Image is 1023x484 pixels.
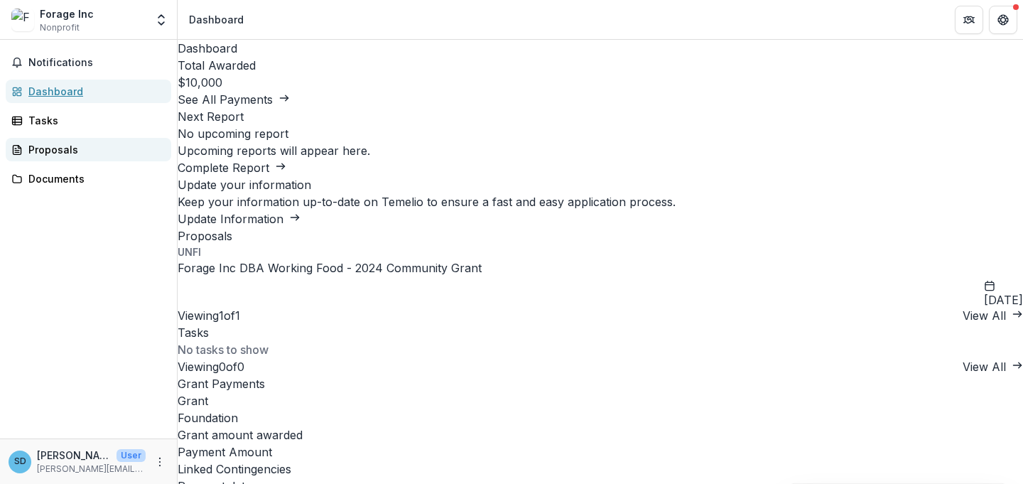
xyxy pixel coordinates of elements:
p: Viewing 1 of 1 [178,307,240,324]
h2: Next Report [178,108,1023,125]
div: Grant [178,392,1023,409]
a: Complete Report [178,161,286,175]
h3: No upcoming report [178,125,1023,142]
a: Proposals [6,138,171,161]
h2: Grant Payments [178,375,1023,392]
h2: Total Awarded [178,57,1023,74]
p: User [117,449,146,462]
p: UNFI [178,244,1023,259]
a: Update Information [178,212,301,226]
button: More [151,453,168,470]
button: See All Payments [178,91,290,108]
div: Payment Amount [178,443,1023,461]
div: Foundation [178,409,1023,426]
a: Tasks [6,109,171,132]
button: Open entity switcher [151,6,171,34]
span: Notifications [28,57,166,69]
a: View All [963,358,1023,375]
button: Notifications [6,51,171,74]
a: View All [963,307,1023,324]
p: Upcoming reports will appear here. [178,142,1023,159]
button: Get Help [989,6,1017,34]
h2: Update your information [178,176,1023,193]
img: Forage Inc [11,9,34,31]
p: [PERSON_NAME] [37,448,111,463]
div: Grant amount awarded [178,426,1023,443]
span: [DATE] [984,294,1023,307]
a: Forage Inc DBA Working Food - 2024 Community Grant [178,261,482,275]
h2: Proposals [178,227,1023,244]
div: Shelby Dixon [14,457,26,466]
h1: Dashboard [178,40,1023,57]
nav: breadcrumb [183,9,249,30]
div: Tasks [28,113,160,128]
div: Dashboard [189,12,244,27]
a: Documents [6,167,171,190]
a: Dashboard [6,80,171,103]
h2: Tasks [178,324,1023,341]
div: Forage Inc [40,6,94,21]
h3: $10,000 [178,74,1023,91]
div: Linked Contingencies [178,461,1023,478]
p: Viewing 0 of 0 [178,358,244,375]
div: Dashboard [28,84,160,99]
span: Nonprofit [40,21,80,34]
div: Proposals [28,142,160,157]
h3: Keep your information up-to-date on Temelio to ensure a fast and easy application process. [178,193,1023,210]
p: No tasks to show [178,341,1023,358]
button: Partners [955,6,983,34]
p: [PERSON_NAME][EMAIL_ADDRESS][DOMAIN_NAME] [37,463,146,475]
div: Documents [28,171,160,186]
